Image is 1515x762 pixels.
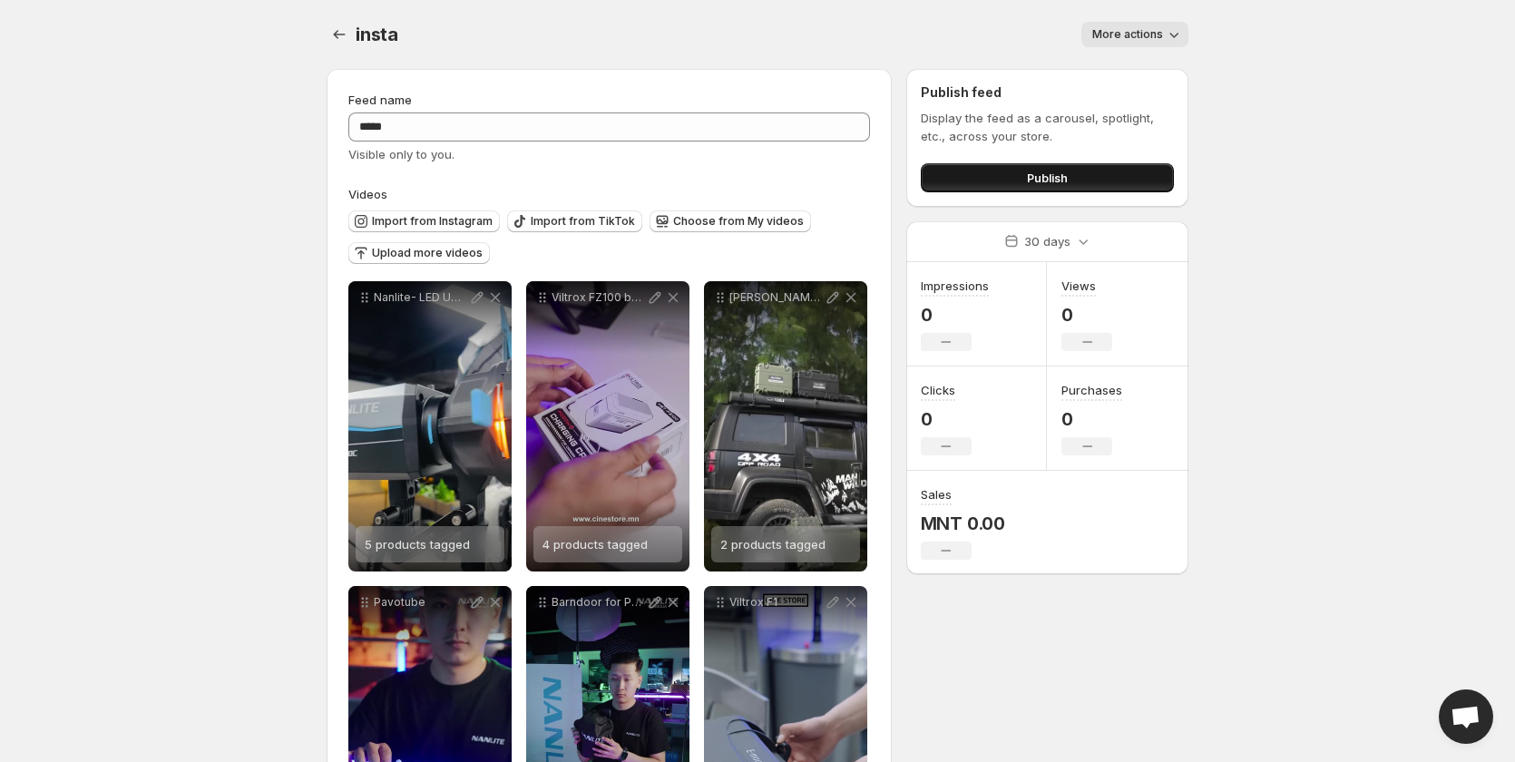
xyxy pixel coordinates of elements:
[650,210,811,232] button: Choose from My videos
[372,214,493,229] span: Import from Instagram
[348,281,512,571] div: Nanlite- LED UG Arena- [GEOGRAPHIC_DATA] 2- Cinestore 9983-3230 wwwcinestore5 products tagged
[526,281,689,571] div: Viltrox FZ100 battery charging case 2450004 products tagged
[348,187,387,201] span: Videos
[921,83,1174,102] h2: Publish feed
[552,290,646,305] p: Viltrox FZ100 battery charging case 245000
[348,210,500,232] button: Import from Instagram
[356,24,398,45] span: insta
[374,290,468,305] p: Nanlite- LED UG Arena- [GEOGRAPHIC_DATA] 2- Cinestore 9983-3230 wwwcinestore
[1027,169,1068,187] span: Publish
[729,595,824,610] p: Viltrox F1
[1024,232,1070,250] p: 30 days
[921,381,955,399] h3: Clicks
[921,163,1174,192] button: Publish
[1081,22,1188,47] button: More actions
[673,214,804,229] span: Choose from My videos
[507,210,642,232] button: Import from TikTok
[921,408,972,430] p: 0
[921,485,952,503] h3: Sales
[1439,689,1493,744] div: Open chat
[542,537,648,552] span: 4 products tagged
[729,290,824,305] p: [PERSON_NAME] T-230 300000 T-300 420000 Gutek
[348,242,490,264] button: Upload more videos
[1061,277,1096,295] h3: Views
[720,537,826,552] span: 2 products tagged
[1061,304,1112,326] p: 0
[327,22,352,47] button: Settings
[921,513,1005,534] p: MNT 0.00
[552,595,646,610] p: Barndoor for Pavotube 15C 30C
[1061,381,1122,399] h3: Purchases
[921,304,989,326] p: 0
[1092,27,1163,42] span: More actions
[365,537,470,552] span: 5 products tagged
[921,109,1174,145] p: Display the feed as a carousel, spotlight, etc., across your store.
[531,214,635,229] span: Import from TikTok
[372,246,483,260] span: Upload more videos
[704,281,867,571] div: [PERSON_NAME] T-230 300000 T-300 420000 Gutek2 products tagged
[921,277,989,295] h3: Impressions
[348,147,454,161] span: Visible only to you.
[374,595,468,610] p: Pavotube
[348,93,412,107] span: Feed name
[1061,408,1122,430] p: 0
